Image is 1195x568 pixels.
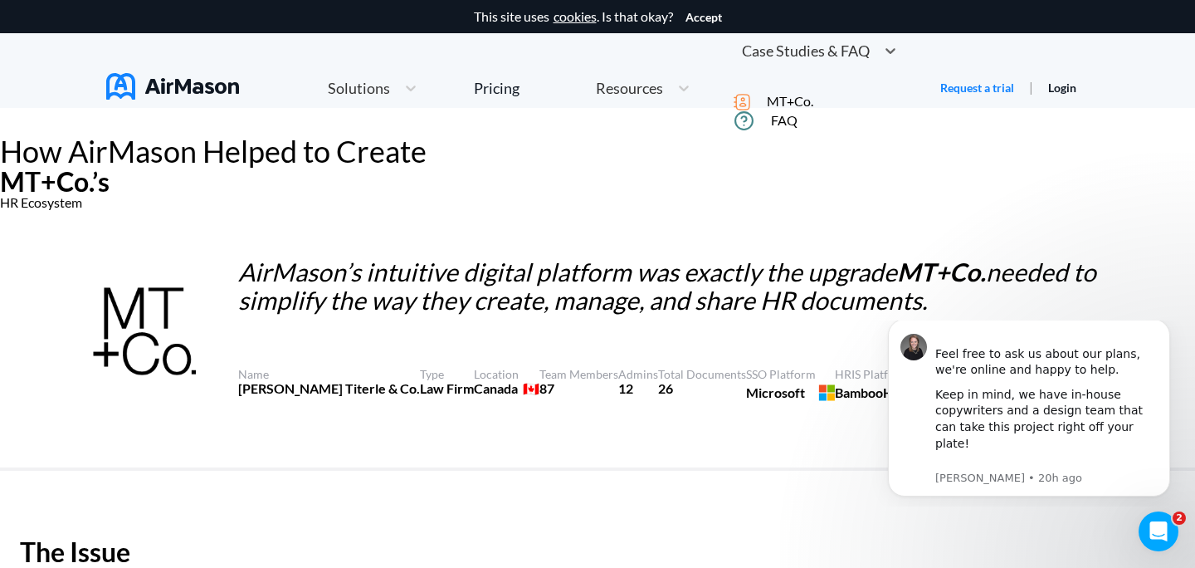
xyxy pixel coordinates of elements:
[734,94,750,110] img: icon
[1139,512,1178,551] iframe: Intercom live chat
[328,81,390,95] span: Solutions
[238,380,420,396] b: [PERSON_NAME] Titerle & Co.
[818,384,835,401] img: microsoft
[539,368,618,381] p: Team Members
[940,80,1014,96] a: Request a trial
[72,66,295,148] div: Keep in mind, we have in-house copywriters and a design team that can take this project right off...
[212,257,1142,315] p: AirMason’s intuitive digital platform was exactly the upgrade needed to simplify the way they cre...
[658,368,746,381] p: Total Documents
[767,94,813,109] span: MT+Co.
[474,81,519,95] div: Pricing
[863,321,1195,507] iframe: Intercom notifications message
[897,257,986,286] b: MT+Co.
[746,368,835,381] p: SSO Platform
[539,380,554,396] b: 87
[80,257,212,401] img: logo
[835,384,931,401] b: BambooHR
[742,43,870,58] span: Case Studies & FAQ
[474,380,539,396] b: Canada 🇨🇦
[72,9,295,148] div: Message content
[420,380,474,396] b: Law Firm
[106,73,239,100] img: AirMason Logo
[37,13,64,40] img: Profile image for Holly
[72,9,295,58] div: Feel free to ask us about our plans, we're online and happy to help.
[420,368,474,381] p: Type
[1048,81,1076,95] a: Login
[658,380,673,396] b: 26
[1173,512,1186,525] span: 2
[474,368,539,381] p: Location
[474,73,519,103] a: Pricing
[685,11,722,24] button: Accept cookies
[618,368,658,381] p: Admins
[771,113,797,128] span: FAQ
[554,9,597,24] a: cookies
[20,537,1175,568] h1: The Issue
[618,380,633,396] b: 12
[746,384,835,401] b: Microsoft
[596,81,663,95] span: Resources
[72,150,295,165] p: Message from Holly, sent 20h ago
[238,368,420,381] p: Name
[1029,79,1033,95] span: |
[835,368,931,381] p: HRIS Platform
